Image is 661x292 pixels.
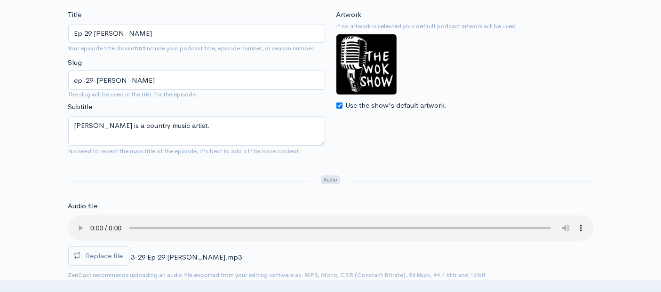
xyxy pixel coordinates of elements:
[68,102,93,112] label: Subtitle
[68,201,98,212] label: Audio file
[135,44,146,52] strong: not
[131,253,242,261] span: 3-29 Ep 29 [PERSON_NAME].mp3
[321,175,340,184] span: Audio
[68,271,486,279] small: ZenCast recommends uploading an audio file exported from your editing software as: MP3, Mono, CBR...
[68,44,316,52] small: Your episode title should include your podcast title, episode number, or season number.
[68,90,325,99] small: The slug will be used in the URL for the episode.
[68,116,325,146] textarea: [PERSON_NAME] is a country music artist.
[336,22,593,31] small: If no artwork is selected your default podcast artwork will be used
[68,147,301,155] small: No need to repeat the main title of the episode, it's best to add a little more context.
[68,24,325,43] input: What is the episode's title?
[68,57,82,68] label: Slug
[346,100,447,111] label: Use the show's default artwork.
[336,9,362,20] label: Artwork
[86,251,123,260] span: Replace file
[68,9,82,20] label: Title
[68,71,325,90] input: title-of-episode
